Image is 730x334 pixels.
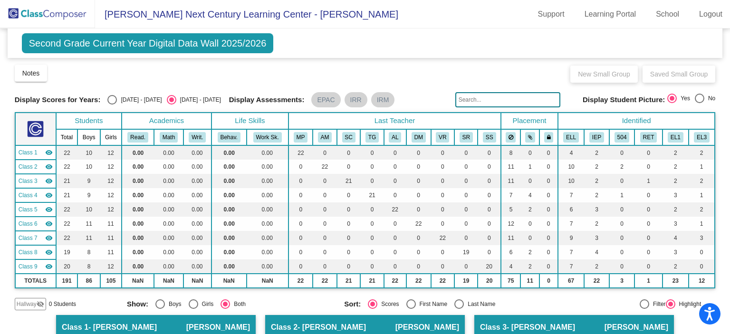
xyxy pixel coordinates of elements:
span: Class 8 [19,248,38,257]
div: Yes [677,94,690,103]
td: 0.00 [154,188,183,202]
td: 8 [501,145,520,160]
td: 0 [689,245,715,259]
td: 2 [609,160,635,174]
th: Keep with students [520,129,539,145]
td: 0 [384,160,406,174]
td: 0 [454,145,478,160]
td: 0 [406,174,431,188]
td: 4 [558,145,584,160]
td: 11 [501,231,520,245]
td: 10 [558,174,584,188]
td: 0 [454,188,478,202]
td: 2 [584,174,609,188]
td: 0 [384,174,406,188]
mat-chip: IRR [345,92,367,107]
td: 0 [478,245,501,259]
td: 0.00 [122,188,154,202]
span: Class 6 [19,219,38,228]
td: 0.00 [247,160,288,174]
div: [DATE] - [DATE] [176,95,221,104]
td: 10 [77,202,100,217]
span: Class 4 [19,191,38,200]
td: 0 [539,217,558,231]
td: 0.00 [247,245,288,259]
td: 0.00 [183,245,211,259]
td: 0.00 [247,145,288,160]
a: Logout [692,7,730,22]
td: 0.00 [211,231,247,245]
td: 0 [478,217,501,231]
td: 0 [454,160,478,174]
td: 0.00 [247,188,288,202]
td: 0 [431,202,454,217]
td: 0 [337,231,360,245]
td: Tanya Gutierrez - Gutierrez [15,188,56,202]
td: Savannah Raskin - Raskin [15,245,56,259]
td: 0 [478,231,501,245]
td: 0.00 [122,231,154,245]
span: Display Assessments: [229,95,305,104]
td: 0 [539,231,558,245]
td: 0 [609,145,635,160]
td: 0 [288,188,313,202]
span: Class 1 [19,148,38,157]
th: Life Skills [211,113,288,129]
button: AM [318,132,332,143]
td: 0 [384,231,406,245]
td: Viviana Ramos - Ramos [15,231,56,245]
mat-chip: IRM [371,92,395,107]
td: 0 [337,188,360,202]
td: 0 [431,174,454,188]
td: 7 [558,188,584,202]
td: 0.00 [247,174,288,188]
td: 22 [431,231,454,245]
td: 2 [520,202,539,217]
td: 0 [609,245,635,259]
td: 0 [454,231,478,245]
td: 11 [100,231,122,245]
td: 0 [288,217,313,231]
td: 0.00 [122,160,154,174]
td: 0.00 [247,202,288,217]
td: 0 [539,174,558,188]
td: 0.00 [183,202,211,217]
td: 0 [406,145,431,160]
mat-icon: visibility [45,191,53,199]
td: 0 [313,188,337,202]
td: 3 [584,231,609,245]
button: VR [436,132,449,143]
td: 0.00 [154,217,183,231]
td: 0 [313,217,337,231]
td: 2 [689,174,715,188]
td: 0.00 [154,231,183,245]
mat-icon: visibility [45,206,53,213]
td: 0 [431,217,454,231]
td: 0 [337,145,360,160]
td: Marina Poplawski - Poplawski [15,145,56,160]
td: 2 [584,145,609,160]
td: 1 [689,160,715,174]
td: 0 [406,188,431,202]
td: 1 [689,217,715,231]
td: 0 [313,145,337,160]
td: 0 [539,188,558,202]
button: IEP [589,132,604,143]
td: 22 [56,217,78,231]
td: 0 [360,245,384,259]
td: 0 [634,217,662,231]
td: 0 [478,188,501,202]
td: 0 [337,202,360,217]
th: EL Level 3 or 4 (ELPAC) [689,129,715,145]
button: SC [342,132,355,143]
th: Alvin Licari [384,129,406,145]
td: 0 [454,174,478,188]
button: Work Sk. [253,132,282,143]
td: 0 [431,245,454,259]
button: Read. [127,132,148,143]
div: No [704,94,715,103]
td: 7 [558,245,584,259]
td: 0 [288,174,313,188]
td: 0.00 [154,202,183,217]
td: 0.00 [154,174,183,188]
